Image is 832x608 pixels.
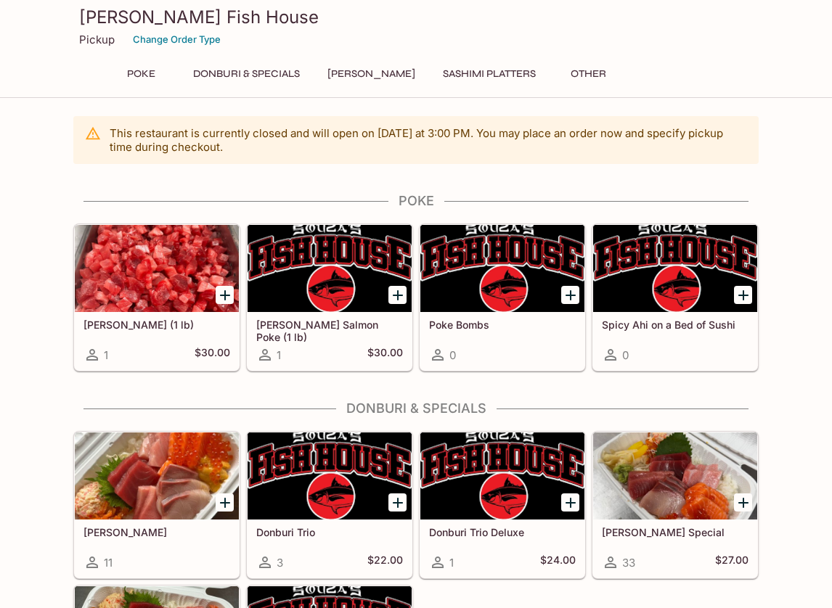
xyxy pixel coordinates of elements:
[126,28,227,51] button: Change Order Type
[388,286,407,304] button: Add Ora King Salmon Poke (1 lb)
[83,526,230,538] h5: [PERSON_NAME]
[367,554,403,571] h5: $22.00
[277,556,283,570] span: 3
[420,224,585,371] a: Poke Bombs0
[185,64,308,84] button: Donburi & Specials
[73,193,759,209] h4: Poke
[216,493,234,512] button: Add Sashimi Donburis
[104,556,113,570] span: 11
[195,346,230,363] h5: $30.00
[83,319,230,331] h5: [PERSON_NAME] (1 lb)
[429,526,576,538] h5: Donburi Trio Deluxe
[734,286,752,304] button: Add Spicy Ahi on a Bed of Sushi
[593,432,757,519] div: Souza Special
[75,432,239,519] div: Sashimi Donburis
[622,348,629,362] span: 0
[420,432,584,519] div: Donburi Trio Deluxe
[592,432,758,578] a: [PERSON_NAME] Special33$27.00
[602,319,749,331] h5: Spicy Ahi on a Bed of Sushi
[449,348,456,362] span: 0
[593,225,757,312] div: Spicy Ahi on a Bed of Sushi
[592,224,758,371] a: Spicy Ahi on a Bed of Sushi0
[555,64,621,84] button: Other
[248,225,412,312] div: Ora King Salmon Poke (1 lb)
[277,348,281,362] span: 1
[388,493,407,512] button: Add Donburi Trio
[79,33,115,46] p: Pickup
[73,400,759,416] h4: Donburi & Specials
[540,554,576,571] h5: $24.00
[248,432,412,519] div: Donburi Trio
[734,493,752,512] button: Add Souza Special
[367,346,403,363] h5: $30.00
[319,64,423,84] button: [PERSON_NAME]
[75,225,239,312] div: Ahi Poke (1 lb)
[561,493,579,512] button: Add Donburi Trio Deluxe
[216,286,234,304] button: Add Ahi Poke (1 lb)
[622,556,635,570] span: 33
[420,432,585,578] a: Donburi Trio Deluxe1$24.00
[449,556,454,570] span: 1
[247,432,412,578] a: Donburi Trio3$22.00
[110,126,747,154] p: This restaurant is currently closed and will open on [DATE] at 3:00 PM . You may place an order n...
[602,526,749,538] h5: [PERSON_NAME] Special
[429,319,576,331] h5: Poke Bombs
[256,319,403,342] h5: [PERSON_NAME] Salmon Poke (1 lb)
[108,64,174,84] button: Poke
[79,6,753,28] h3: [PERSON_NAME] Fish House
[74,224,240,371] a: [PERSON_NAME] (1 lb)1$30.00
[256,526,403,538] h5: Donburi Trio
[247,224,412,371] a: [PERSON_NAME] Salmon Poke (1 lb)1$30.00
[74,432,240,578] a: [PERSON_NAME]11
[561,286,579,304] button: Add Poke Bombs
[715,554,749,571] h5: $27.00
[435,64,544,84] button: Sashimi Platters
[420,225,584,312] div: Poke Bombs
[104,348,108,362] span: 1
